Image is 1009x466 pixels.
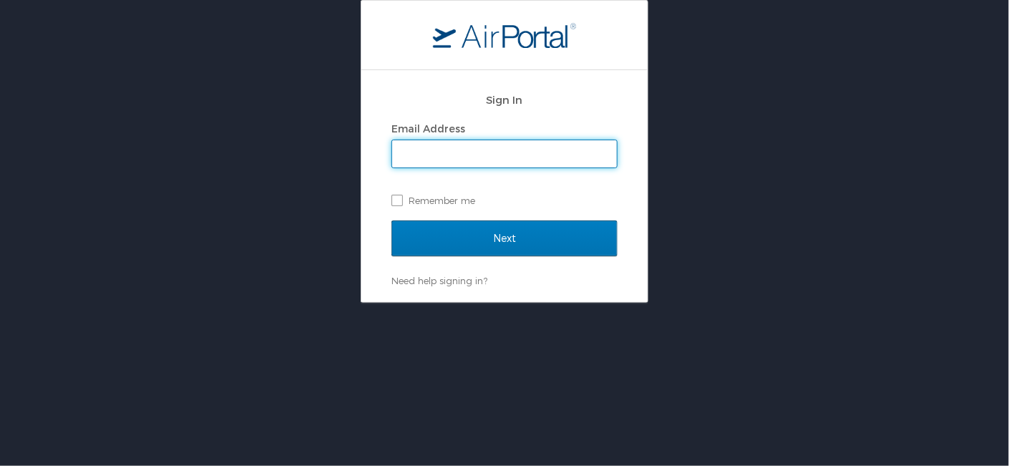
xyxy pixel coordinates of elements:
label: Remember me [391,190,618,211]
label: Email Address [391,122,465,135]
a: Need help signing in? [391,275,487,286]
h2: Sign In [391,92,618,108]
input: Next [391,220,618,256]
img: logo [433,22,576,48]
